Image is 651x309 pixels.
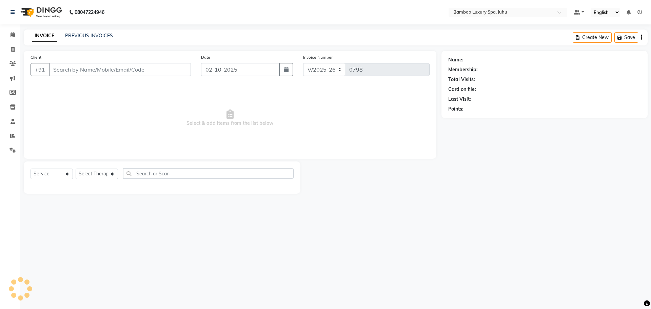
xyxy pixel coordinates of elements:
div: Membership: [448,66,478,73]
div: Card on file: [448,86,476,93]
label: Client [31,54,41,60]
label: Date [201,54,210,60]
div: Total Visits: [448,76,475,83]
a: INVOICE [32,30,57,42]
a: PREVIOUS INVOICES [65,33,113,39]
input: Search by Name/Mobile/Email/Code [49,63,191,76]
img: logo [17,3,64,22]
button: Save [614,32,638,43]
div: Points: [448,105,463,113]
button: +91 [31,63,50,76]
button: Create New [573,32,612,43]
input: Search or Scan [123,168,294,179]
span: Select & add items from the list below [31,84,430,152]
label: Invoice Number [303,54,333,60]
div: Name: [448,56,463,63]
div: Last Visit: [448,96,471,103]
b: 08047224946 [75,3,104,22]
